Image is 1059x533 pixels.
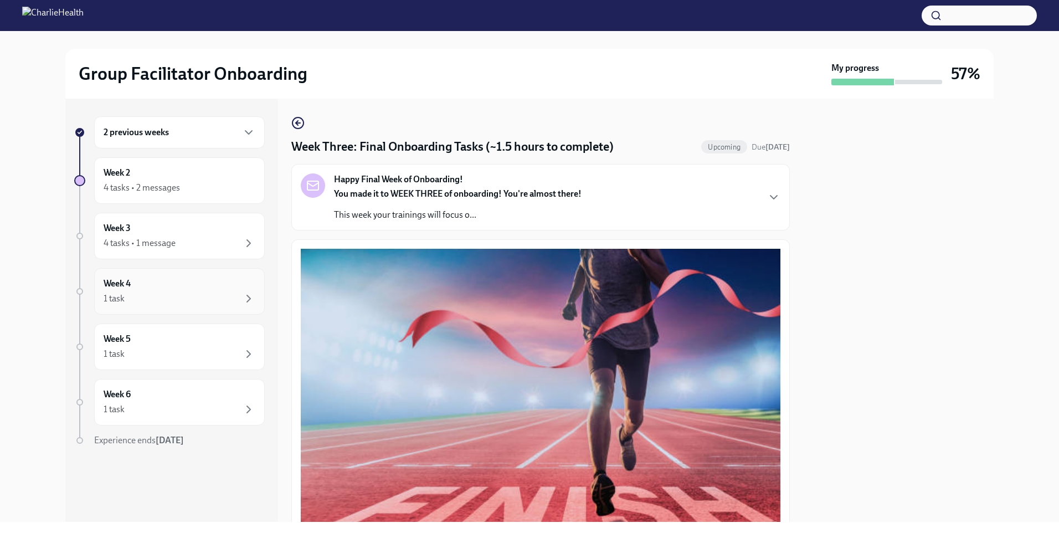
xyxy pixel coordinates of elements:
[104,388,131,401] h6: Week 6
[291,139,614,155] h4: Week Three: Final Onboarding Tasks (~1.5 hours to complete)
[104,278,131,290] h6: Week 4
[94,116,265,148] div: 2 previous weeks
[765,142,790,152] strong: [DATE]
[74,324,265,370] a: Week 51 task
[752,142,790,152] span: October 4th, 2025 10:00
[104,333,131,345] h6: Week 5
[104,348,125,360] div: 1 task
[104,182,180,194] div: 4 tasks • 2 messages
[104,167,130,179] h6: Week 2
[74,157,265,204] a: Week 24 tasks • 2 messages
[334,209,582,221] p: This week your trainings will focus o...
[334,188,582,199] strong: You made it to WEEK THREE of onboarding! You're almost there!
[104,237,176,249] div: 4 tasks • 1 message
[79,63,307,85] h2: Group Facilitator Onboarding
[104,126,169,139] h6: 2 previous weeks
[74,268,265,315] a: Week 41 task
[752,142,790,152] span: Due
[74,379,265,426] a: Week 61 task
[701,143,747,151] span: Upcoming
[22,7,84,24] img: CharlieHealth
[831,62,879,74] strong: My progress
[104,403,125,416] div: 1 task
[74,213,265,259] a: Week 34 tasks • 1 message
[156,435,184,445] strong: [DATE]
[334,173,463,186] strong: Happy Final Week of Onboarding!
[951,64,980,84] h3: 57%
[94,435,184,445] span: Experience ends
[104,293,125,305] div: 1 task
[104,222,131,234] h6: Week 3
